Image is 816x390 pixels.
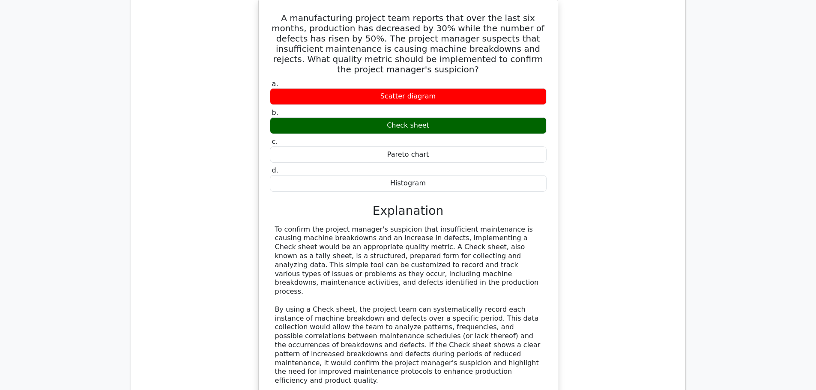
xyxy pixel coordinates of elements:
h5: A manufacturing project team reports that over the last six months, production has decreased by 3... [269,13,547,74]
div: Histogram [270,175,547,192]
h3: Explanation [275,204,541,218]
div: To confirm the project manager's suspicion that insufficient maintenance is causing machine break... [275,225,541,385]
span: a. [272,80,278,88]
span: c. [272,137,278,146]
span: d. [272,166,278,174]
span: b. [272,108,278,116]
div: Pareto chart [270,146,547,163]
div: Scatter diagram [270,88,547,105]
div: Check sheet [270,117,547,134]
